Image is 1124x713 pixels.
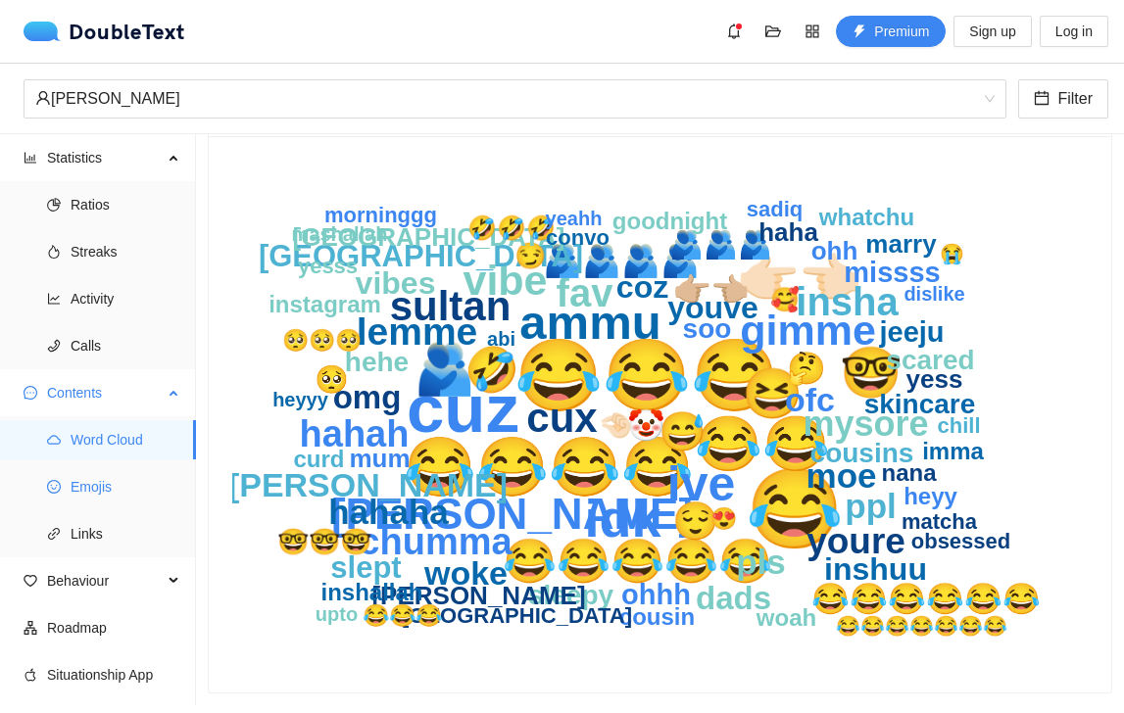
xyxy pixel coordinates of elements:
[696,580,771,616] text: dads
[47,655,180,694] span: Situationship App
[740,307,876,354] text: gimme
[47,433,61,447] span: cloud
[785,381,835,418] text: ofc
[24,574,37,588] span: heart
[24,668,37,682] span: apple
[514,334,779,417] text: 😂😂😂
[672,499,719,544] text: 😌
[710,505,738,532] text: 😍
[747,197,803,221] text: sadiq
[47,339,61,353] span: phone
[584,489,661,547] text: idk
[514,240,547,271] text: 😏
[969,21,1015,42] span: Sign up
[407,371,519,447] text: cuz
[71,185,180,224] span: Ratios
[24,621,37,635] span: apartment
[47,561,163,600] span: Behaviour
[71,420,180,459] span: Word Cloud
[35,90,51,106] span: user
[1034,90,1050,109] span: calendar
[503,536,772,587] text: 😂😂😂😂😂
[874,21,929,42] span: Premium
[330,550,401,585] text: slept
[853,24,866,40] span: thunderbolt
[47,480,61,494] span: smile
[742,364,804,423] text: 😆
[298,254,358,278] text: yesss
[546,225,610,250] text: convo
[864,389,976,419] text: skincare
[756,604,816,631] text: woah
[911,529,1011,553] text: obsessed
[600,409,632,441] text: 🤏🏻
[811,236,858,265] text: ohh
[818,204,914,230] text: whatchu
[806,521,905,561] text: youre
[269,291,381,317] text: instagram
[922,438,984,464] text: imma
[35,80,977,118] div: [PERSON_NAME]
[404,433,694,501] text: 😂😂😂😂
[937,413,980,438] text: chill
[47,292,61,306] span: line-chart
[836,16,946,47] button: thunderboltPremium
[71,232,180,271] span: Streaks
[881,459,937,486] text: nana
[333,379,402,415] text: omg
[402,603,632,628] text: [GEOGRAPHIC_DATA]
[47,373,163,412] span: Contents
[904,283,964,305] text: dislike
[463,257,547,304] text: vibe
[349,444,410,473] text: mum
[683,313,732,344] text: soo
[423,554,508,592] text: woke
[47,198,61,212] span: pie-chart
[35,80,995,118] span: Insha Rahiman
[363,602,448,629] text: 😂😂😂 ‎
[621,579,691,610] text: ohhh
[737,246,862,306] text: 👉🏻👈🏻
[840,343,903,403] text: 🤓
[71,279,180,318] span: Activity
[47,245,61,259] span: fire
[811,581,1041,617] text: 😂😂😂😂😂😂
[619,603,695,630] text: cousin
[673,270,750,307] text: 👉🏼👈🏼
[806,456,877,495] text: moe
[616,269,668,305] text: coz
[810,438,914,468] text: cousins
[320,579,422,605] text: inshallah
[315,363,349,396] text: 🥺
[836,614,1007,638] text: 😂😂😂😂😂😂😂
[1057,86,1093,111] span: Filter
[24,22,69,41] img: logo
[259,239,583,273] text: [GEOGRAPHIC_DATA]
[718,16,750,47] button: bell
[328,493,449,531] text: hahaha
[865,229,937,259] text: marry
[71,467,180,506] span: Emojis
[390,283,512,329] text: sultan
[272,389,329,410] text: heyyy
[667,456,736,511] text: ive
[47,138,163,177] span: Statistics
[844,257,940,288] text: missss
[47,608,180,647] span: Roadmap
[770,285,800,313] text: 🥰
[886,345,974,375] text: scared
[24,22,185,41] a: logoDoubleText
[293,222,565,252] text: [GEOGRAPHIC_DATA]
[546,208,603,229] text: yeahh
[612,208,727,234] text: goodnight
[953,16,1031,47] button: Sign up
[528,580,614,610] text: sleepy
[667,290,757,325] text: youve
[803,404,928,444] text: mysore
[300,413,410,454] text: hahah
[371,581,585,610] text: [PERSON_NAME]
[47,527,61,541] span: link
[659,408,707,454] text: 😅
[519,296,660,349] text: ammu
[796,280,899,323] text: insha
